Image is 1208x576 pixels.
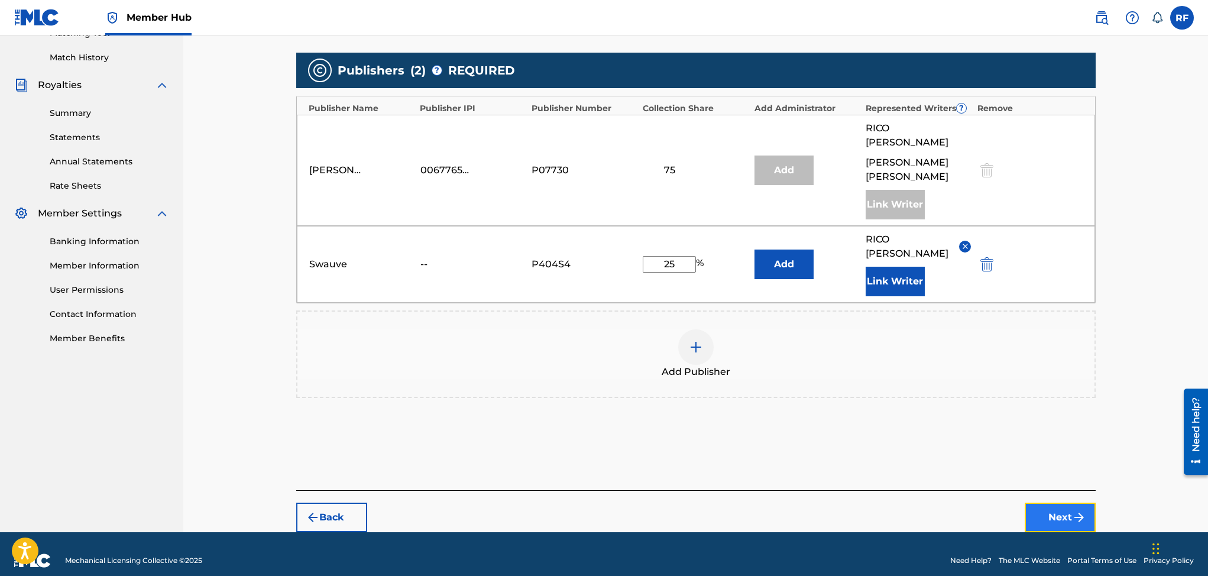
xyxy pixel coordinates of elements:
[296,503,367,532] button: Back
[1144,555,1194,566] a: Privacy Policy
[866,156,971,184] span: [PERSON_NAME] [PERSON_NAME]
[1125,11,1139,25] img: help
[50,156,169,168] a: Annual Statements
[50,51,169,64] a: Match History
[866,102,971,115] div: Represented Writers
[50,107,169,119] a: Summary
[50,308,169,321] a: Contact Information
[50,260,169,272] a: Member Information
[866,121,971,150] span: RICO [PERSON_NAME]
[338,62,404,79] span: Publishers
[866,267,925,296] button: Link Writer
[14,554,51,568] img: logo
[961,242,970,251] img: remove-from-list-button
[38,78,82,92] span: Royalties
[1094,11,1109,25] img: search
[532,102,637,115] div: Publisher Number
[1025,503,1096,532] button: Next
[662,365,730,379] span: Add Publisher
[999,555,1060,566] a: The MLC Website
[65,555,202,566] span: Mechanical Licensing Collective © 2025
[696,256,707,273] span: %
[957,103,966,113] span: ?
[38,206,122,221] span: Member Settings
[410,62,426,79] span: ( 2 )
[754,250,814,279] button: Add
[1120,6,1144,30] div: Help
[313,63,327,77] img: publishers
[1067,555,1136,566] a: Portal Terms of Use
[127,11,192,24] span: Member Hub
[14,9,60,26] img: MLC Logo
[950,555,992,566] a: Need Help?
[643,102,749,115] div: Collection Share
[50,284,169,296] a: User Permissions
[448,62,515,79] span: REQUIRED
[50,235,169,248] a: Banking Information
[1151,12,1163,24] div: Notifications
[155,78,169,92] img: expand
[1175,384,1208,480] iframe: Resource Center
[50,131,169,144] a: Statements
[980,257,993,271] img: 12a2ab48e56ec057fbd8.svg
[50,180,169,192] a: Rate Sheets
[432,66,442,75] span: ?
[754,102,860,115] div: Add Administrator
[1152,531,1160,567] div: Drag
[1072,510,1086,525] img: f7272a7cc735f4ea7f67.svg
[1090,6,1113,30] a: Public Search
[309,102,414,115] div: Publisher Name
[1149,519,1208,576] iframe: Chat Widget
[50,332,169,345] a: Member Benefits
[420,102,526,115] div: Publisher IPI
[155,206,169,221] img: expand
[14,78,28,92] img: Royalties
[866,232,950,261] span: RICO [PERSON_NAME]
[689,340,703,354] img: add
[977,102,1083,115] div: Remove
[105,11,119,25] img: Top Rightsholder
[1170,6,1194,30] div: User Menu
[306,510,320,525] img: 7ee5dd4eb1f8a8e3ef2f.svg
[14,206,28,221] img: Member Settings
